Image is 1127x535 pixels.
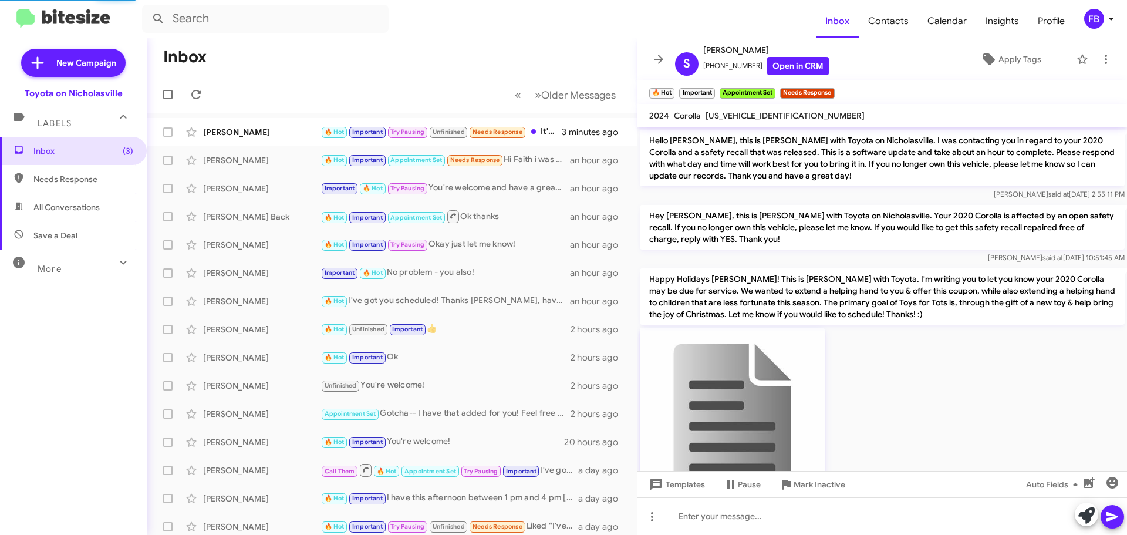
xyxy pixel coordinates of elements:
[640,205,1125,250] p: Hey [PERSON_NAME], this is [PERSON_NAME] with Toyota on Nicholasville. Your 2020 Corolla is affec...
[320,379,571,392] div: You're welcome!
[325,269,355,277] span: Important
[816,4,859,38] a: Inbox
[859,4,918,38] a: Contacts
[570,211,627,223] div: an hour ago
[780,88,834,99] small: Needs Response
[142,5,389,33] input: Search
[352,128,383,136] span: Important
[976,4,1028,38] a: Insights
[320,463,578,477] div: I've got you scheduled! Thanks [PERSON_NAME], have a great day!
[541,89,616,102] span: Older Messages
[325,467,355,475] span: Call Them
[203,436,320,448] div: [PERSON_NAME]
[320,266,570,280] div: No problem - you also!
[320,351,571,364] div: Ok
[325,325,345,333] span: 🔥 Hot
[203,324,320,335] div: [PERSON_NAME]
[1084,9,1104,29] div: FB
[352,325,384,333] span: Unfinished
[570,267,627,279] div: an hour ago
[352,241,383,248] span: Important
[38,118,72,129] span: Labels
[578,465,627,476] div: a day ago
[390,156,442,164] span: Appointment Set
[450,156,500,164] span: Needs Response
[562,126,627,138] div: 3 minutes ago
[363,269,383,277] span: 🔥 Hot
[320,181,570,195] div: You're welcome and have a great day!
[674,110,701,121] span: Corolla
[649,88,674,99] small: 🔥 Hot
[33,230,77,241] span: Save a Deal
[320,520,578,533] div: Liked “I've got you scheduled! Thanks [PERSON_NAME], have a great day!”
[325,184,355,192] span: Important
[649,110,669,121] span: 2024
[918,4,976,38] a: Calendar
[770,474,855,495] button: Mark Inactive
[163,48,207,66] h1: Inbox
[203,521,320,533] div: [PERSON_NAME]
[320,492,578,505] div: I have this afternoon between 1 pm and 4 pm [DATE] or can do anytime [DATE].
[767,57,829,75] a: Open in CRM
[404,467,456,475] span: Appointment Set
[571,380,627,392] div: 2 hours ago
[392,325,423,333] span: Important
[33,145,133,157] span: Inbox
[320,294,570,308] div: I've got you scheduled! Thanks [PERSON_NAME], have a great day!
[320,209,570,224] div: Ok thanks
[390,128,424,136] span: Try Pausing
[377,467,397,475] span: 🔥 Hot
[325,128,345,136] span: 🔥 Hot
[508,83,623,107] nav: Page navigation example
[640,328,825,513] img: 9k=
[203,183,320,194] div: [PERSON_NAME]
[352,438,383,446] span: Important
[679,88,714,99] small: Important
[320,125,562,139] div: It's a 2025. Can I come around 9
[33,173,133,185] span: Needs Response
[994,190,1125,198] span: [PERSON_NAME] [DATE] 2:55:11 PM
[473,128,522,136] span: Needs Response
[390,214,442,221] span: Appointment Set
[363,184,383,192] span: 🔥 Hot
[325,438,345,446] span: 🔥 Hot
[988,253,1125,262] span: [PERSON_NAME] [DATE] 10:51:45 AM
[647,474,705,495] span: Templates
[123,145,133,157] span: (3)
[1048,190,1069,198] span: said at
[325,523,345,530] span: 🔥 Hot
[203,154,320,166] div: [PERSON_NAME]
[320,407,571,420] div: Gotcha-- I have that added for you! Feel free to reach out if you need anything else. We will see...
[570,295,627,307] div: an hour ago
[506,467,536,475] span: Important
[21,49,126,77] a: New Campaign
[683,55,690,73] span: S
[640,268,1125,325] p: Happy Holidays [PERSON_NAME]! This is [PERSON_NAME] with Toyota. I'm writing you to let you know ...
[571,352,627,364] div: 2 hours ago
[203,380,320,392] div: [PERSON_NAME]
[320,153,570,167] div: Hi Faith i was under the impression that the warranty was expired in our 2024 toyota corolla
[570,154,627,166] div: an hour ago
[706,110,865,121] span: [US_VEHICLE_IDENTIFICATION_NUMBER]
[203,352,320,364] div: [PERSON_NAME]
[38,264,62,274] span: More
[325,382,357,389] span: Unfinished
[325,297,345,305] span: 🔥 Hot
[570,239,627,251] div: an hour ago
[637,474,714,495] button: Templates
[320,435,564,449] div: You're welcome!
[578,521,627,533] div: a day ago
[325,494,345,502] span: 🔥 Hot
[320,238,570,251] div: Okay just let me know!
[352,354,383,361] span: Important
[564,436,627,448] div: 20 hours ago
[794,474,845,495] span: Mark Inactive
[535,88,541,102] span: »
[203,126,320,138] div: [PERSON_NAME]
[703,43,829,57] span: [PERSON_NAME]
[433,128,465,136] span: Unfinished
